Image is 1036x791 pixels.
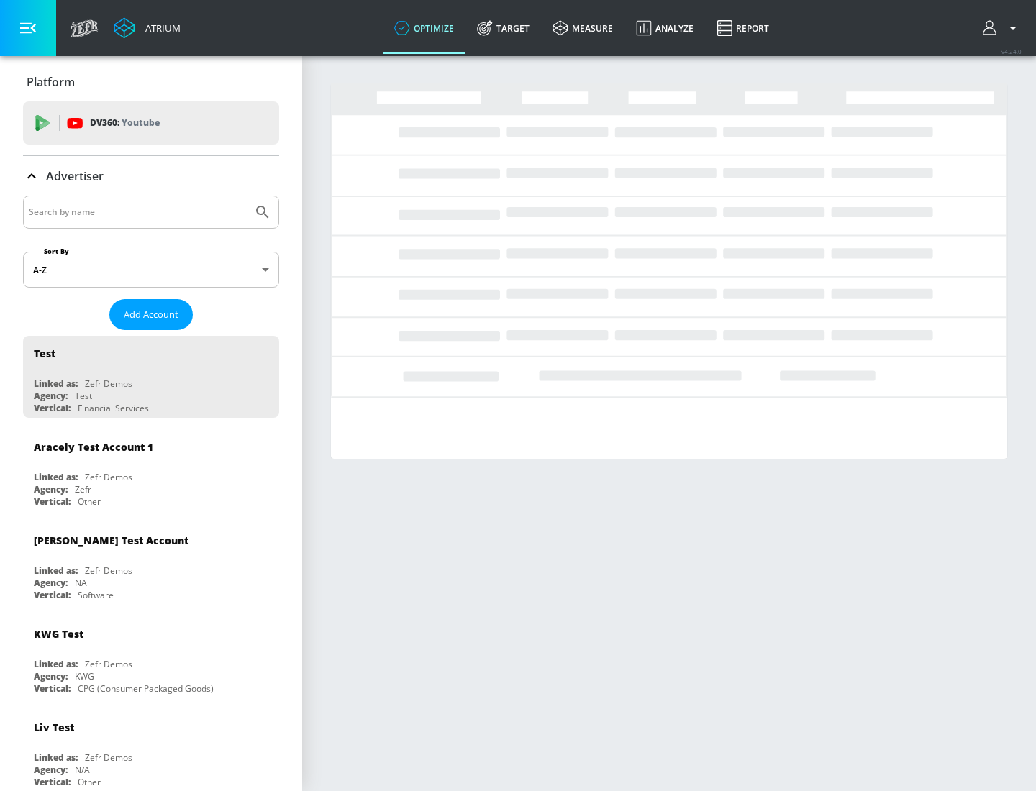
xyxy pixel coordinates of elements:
[85,564,132,577] div: Zefr Demos
[78,682,214,695] div: CPG (Consumer Packaged Goods)
[23,62,279,102] div: Platform
[41,247,72,256] label: Sort By
[34,577,68,589] div: Agency:
[34,670,68,682] div: Agency:
[124,306,178,323] span: Add Account
[34,721,74,734] div: Liv Test
[34,776,71,788] div: Vertical:
[34,471,78,483] div: Linked as:
[85,751,132,764] div: Zefr Demos
[34,440,153,454] div: Aracely Test Account 1
[34,534,188,547] div: [PERSON_NAME] Test Account
[34,751,78,764] div: Linked as:
[23,156,279,196] div: Advertiser
[85,658,132,670] div: Zefr Demos
[34,627,83,641] div: KWG Test
[541,2,624,54] a: measure
[23,101,279,145] div: DV360: Youtube
[34,658,78,670] div: Linked as:
[27,74,75,90] p: Platform
[78,776,101,788] div: Other
[23,252,279,288] div: A-Z
[34,390,68,402] div: Agency:
[75,670,94,682] div: KWG
[705,2,781,54] a: Report
[85,378,132,390] div: Zefr Demos
[75,764,90,776] div: N/A
[383,2,465,54] a: optimize
[23,616,279,698] div: KWG TestLinked as:Zefr DemosAgency:KWGVertical:CPG (Consumer Packaged Goods)
[23,336,279,418] div: TestLinked as:Zefr DemosAgency:TestVertical:Financial Services
[78,495,101,508] div: Other
[34,764,68,776] div: Agency:
[78,402,149,414] div: Financial Services
[34,495,71,508] div: Vertical:
[23,523,279,605] div: [PERSON_NAME] Test AccountLinked as:Zefr DemosAgency:NAVertical:Software
[34,483,68,495] div: Agency:
[109,299,193,330] button: Add Account
[114,17,181,39] a: Atrium
[1001,47,1022,55] span: v 4.24.0
[34,589,71,601] div: Vertical:
[23,429,279,511] div: Aracely Test Account 1Linked as:Zefr DemosAgency:ZefrVertical:Other
[34,402,71,414] div: Vertical:
[34,347,55,360] div: Test
[122,115,160,130] p: Youtube
[624,2,705,54] a: Analyze
[85,471,132,483] div: Zefr Demos
[34,682,71,695] div: Vertical:
[75,390,92,402] div: Test
[75,577,87,589] div: NA
[34,564,78,577] div: Linked as:
[78,589,114,601] div: Software
[46,168,104,184] p: Advertiser
[75,483,91,495] div: Zefr
[465,2,541,54] a: Target
[29,203,247,221] input: Search by name
[90,115,160,131] p: DV360:
[140,22,181,35] div: Atrium
[34,378,78,390] div: Linked as:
